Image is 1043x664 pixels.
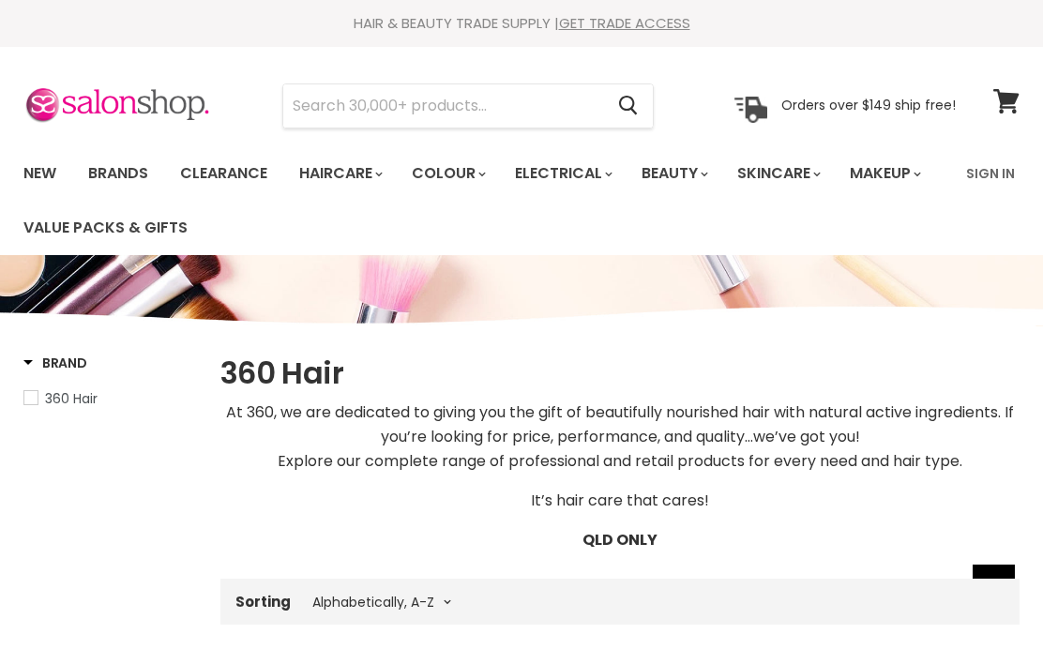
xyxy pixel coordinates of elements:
[220,354,1020,393] h1: 360 Hair
[23,354,87,372] h3: Brand
[559,13,690,33] a: GET TRADE ACCESS
[603,84,653,128] button: Search
[9,208,202,248] a: Value Packs & Gifts
[836,154,932,193] a: Makeup
[9,146,955,255] ul: Main menu
[501,154,624,193] a: Electrical
[781,97,956,113] p: Orders over $149 ship free!
[45,389,98,408] span: 360 Hair
[398,154,497,193] a: Colour
[74,154,162,193] a: Brands
[9,154,70,193] a: New
[278,450,962,472] span: Explore our complete range of professional and retail products for every need and hair type.
[166,154,281,193] a: Clearance
[582,529,658,551] span: QLD ONLY
[955,154,1026,193] a: Sign In
[23,388,197,409] a: 360 Hair
[285,154,394,193] a: Haircare
[531,490,709,511] span: It’s hair care that cares!
[282,83,654,128] form: Product
[283,84,603,128] input: Search
[627,154,719,193] a: Beauty
[226,401,1014,447] span: At 360, we are dedicated to giving you the gift of beautifully nourished hair with natural active...
[235,594,291,610] label: Sorting
[723,154,832,193] a: Skincare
